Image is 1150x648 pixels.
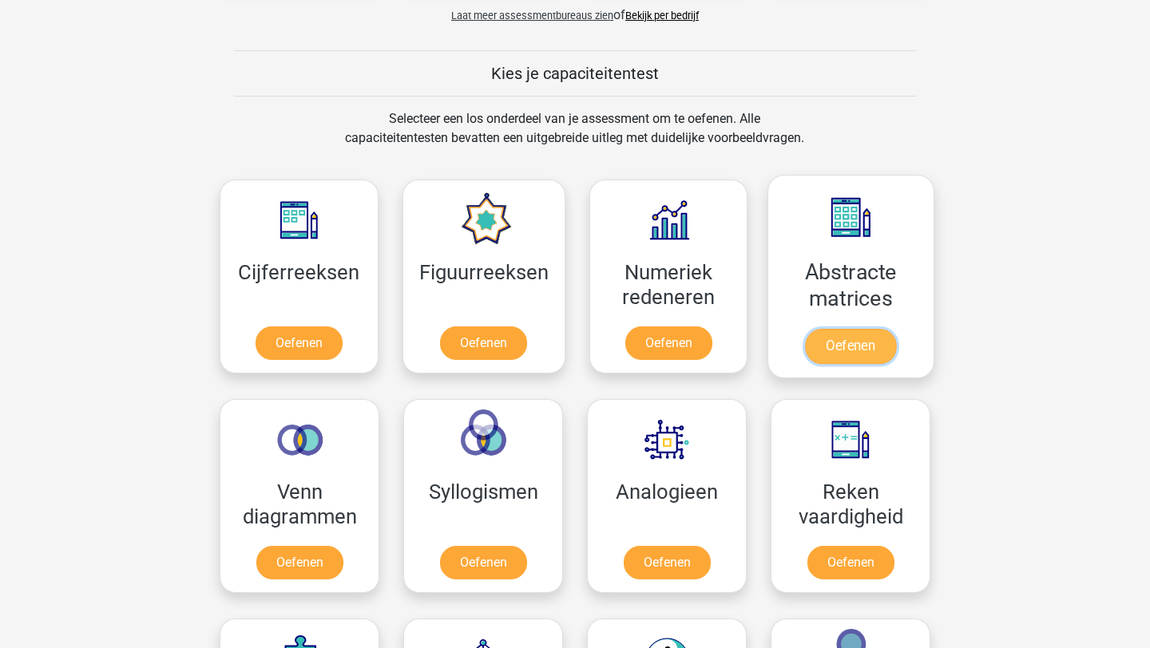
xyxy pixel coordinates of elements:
[625,326,712,360] a: Oefenen
[805,329,896,364] a: Oefenen
[234,64,916,83] h5: Kies je capaciteitentest
[256,326,343,360] a: Oefenen
[624,546,711,579] a: Oefenen
[440,546,527,579] a: Oefenen
[330,109,819,167] div: Selecteer een los onderdeel van je assessment om te oefenen. Alle capaciteitentesten bevatten een...
[807,546,894,579] a: Oefenen
[451,10,613,22] span: Laat meer assessmentbureaus zien
[625,10,699,22] a: Bekijk per bedrijf
[440,326,527,360] a: Oefenen
[256,546,343,579] a: Oefenen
